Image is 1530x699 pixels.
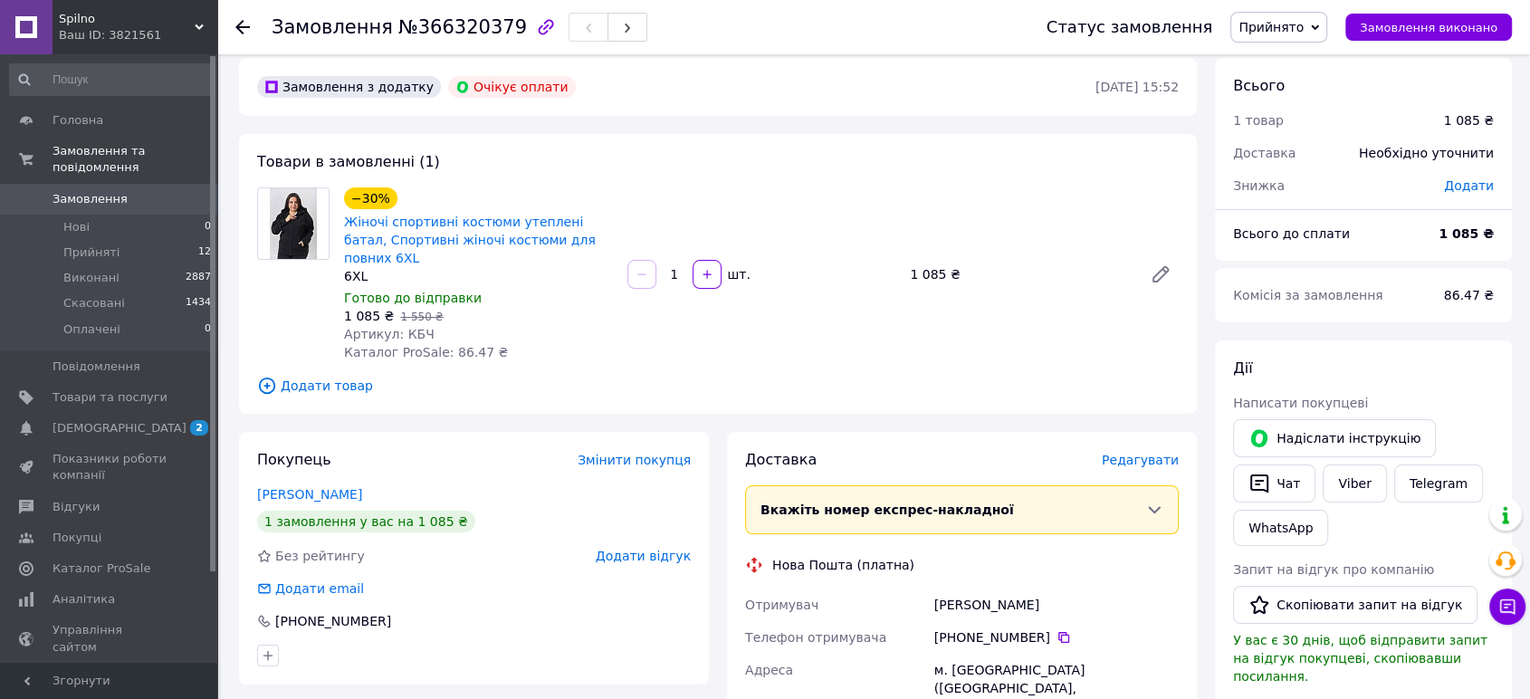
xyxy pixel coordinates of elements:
span: Скасовані [63,295,125,311]
input: Пошук [9,63,213,96]
button: Скопіювати запит на відгук [1233,586,1477,624]
span: [DEMOGRAPHIC_DATA] [53,420,186,436]
img: Жіночі спортивні костюми утеплені батал, Спортивні жіночі костюми для повних 6XL [270,188,318,259]
a: Viber [1323,464,1386,503]
span: У вас є 30 днів, щоб відправити запит на відгук покупцеві, скопіювавши посилання. [1233,633,1487,684]
div: Додати email [255,579,366,598]
b: 1 085 ₴ [1439,226,1494,241]
span: Написати покупцеві [1233,396,1368,410]
span: 1 550 ₴ [400,311,443,323]
div: Нова Пошта (платна) [768,556,919,574]
span: Додати відгук [596,549,691,563]
div: Необхідно уточнити [1348,133,1505,173]
div: [PERSON_NAME] [931,589,1182,621]
div: Додати email [273,579,366,598]
span: Комісія за замовлення [1233,288,1383,302]
span: Доставка [745,451,817,468]
span: Покупець [257,451,331,468]
span: Замовлення [272,16,393,38]
span: 1 товар [1233,113,1284,128]
span: 2887 [186,270,211,286]
a: WhatsApp [1233,510,1328,546]
span: Покупці [53,530,101,546]
span: Управління сайтом [53,622,167,655]
button: Надіслати інструкцію [1233,419,1436,457]
span: Готово до відправки [344,291,482,305]
span: Spilno [59,11,195,27]
span: Оплачені [63,321,120,338]
div: Статус замовлення [1047,18,1213,36]
button: Замовлення виконано [1345,14,1512,41]
button: Чат з покупцем [1489,589,1525,625]
span: Прийняті [63,244,120,261]
span: Адреса [745,663,793,677]
div: 1 замовлення у вас на 1 085 ₴ [257,511,475,532]
div: −30% [344,187,397,209]
span: Додати товар [257,376,1179,396]
div: Очікує оплати [448,76,576,98]
a: Редагувати [1143,256,1179,292]
div: [PHONE_NUMBER] [273,612,393,630]
span: Знижка [1233,178,1285,193]
div: 6XL [344,267,613,285]
span: 86.47 ₴ [1444,288,1494,302]
span: Відгуки [53,499,100,515]
span: 0 [205,219,211,235]
span: Всього до сплати [1233,226,1350,241]
div: шт. [723,265,752,283]
span: Без рейтингу [275,549,365,563]
span: Отримувач [745,598,818,612]
span: Замовлення [53,191,128,207]
div: 1 085 ₴ [1444,111,1494,129]
span: Товари в замовленні (1) [257,153,440,170]
span: 2 [190,420,208,436]
a: Telegram [1394,464,1483,503]
span: Артикул: КБЧ [344,327,435,341]
span: Каталог ProSale [53,560,150,577]
span: Додати [1444,178,1494,193]
span: Аналітика [53,591,115,608]
span: 12 [198,244,211,261]
span: Товари та послуги [53,389,167,406]
span: 0 [205,321,211,338]
span: 1434 [186,295,211,311]
span: Головна [53,112,103,129]
span: Запит на відгук про компанію [1233,562,1434,577]
span: Змінити покупця [578,453,691,467]
button: Чат [1233,464,1315,503]
span: Замовлення та повідомлення [53,143,217,176]
a: [PERSON_NAME] [257,487,362,502]
span: Каталог ProSale: 86.47 ₴ [344,345,508,359]
span: Всього [1233,77,1285,94]
span: 1 085 ₴ [344,309,394,323]
span: Виконані [63,270,120,286]
span: Редагувати [1102,453,1179,467]
div: [PHONE_NUMBER] [934,628,1179,646]
span: Доставка [1233,146,1296,160]
span: Замовлення виконано [1360,21,1497,34]
span: Вкажіть номер експрес-накладної [760,503,1014,517]
span: Дії [1233,359,1252,377]
div: 1 085 ₴ [903,262,1135,287]
div: Ваш ID: 3821561 [59,27,217,43]
a: Жіночі спортивні костюми утеплені батал, Спортивні жіночі костюми для повних 6XL [344,215,596,265]
span: Прийнято [1238,20,1304,34]
time: [DATE] 15:52 [1095,80,1179,94]
span: Показники роботи компанії [53,451,167,484]
div: Повернутися назад [235,18,250,36]
span: Нові [63,219,90,235]
div: Замовлення з додатку [257,76,441,98]
span: №366320379 [398,16,527,38]
span: Телефон отримувача [745,630,886,645]
span: Повідомлення [53,359,140,375]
